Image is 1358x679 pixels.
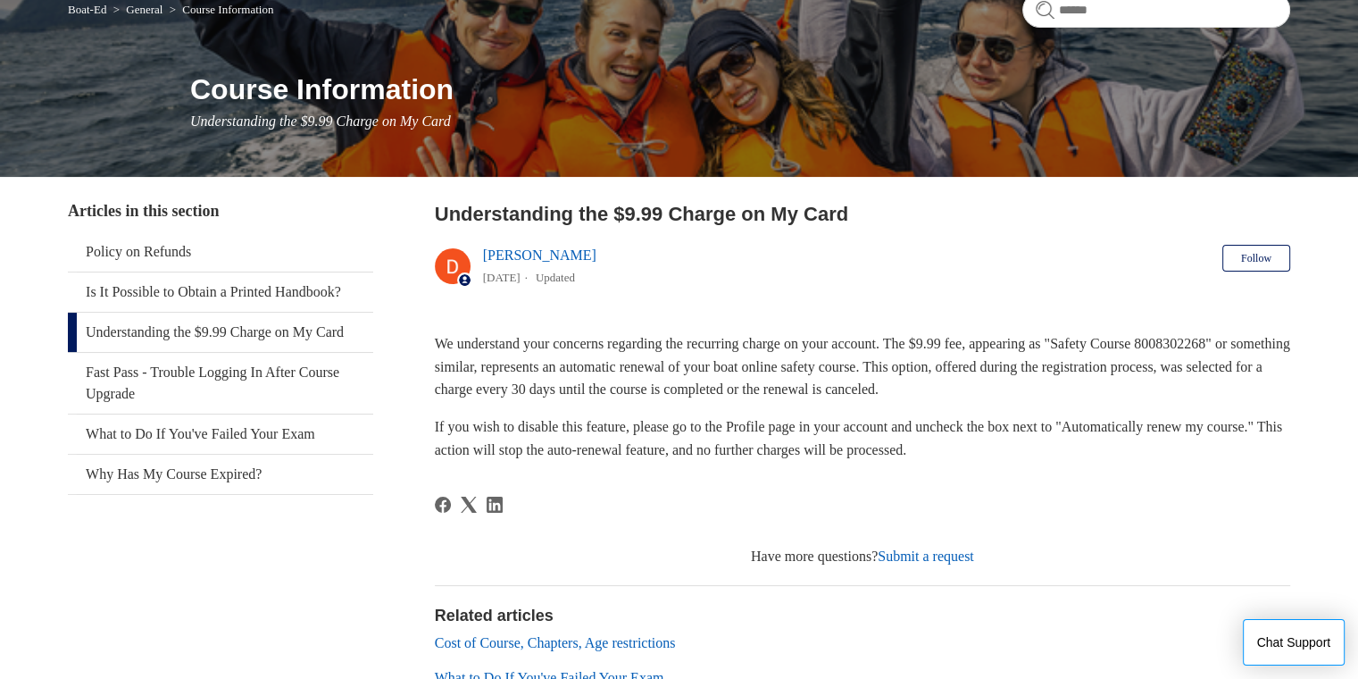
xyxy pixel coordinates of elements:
a: Fast Pass - Trouble Logging In After Course Upgrade [68,353,373,414]
h1: Course Information [190,68,1290,111]
span: Understanding the $9.99 Charge on My Card [190,113,451,129]
p: If you wish to disable this feature, please go to the Profile page in your account and uncheck th... [435,415,1290,461]
svg: Share this page on LinkedIn [487,497,503,513]
div: Have more questions? [435,546,1290,567]
a: Understanding the $9.99 Charge on My Card [68,313,373,352]
button: Follow Article [1222,245,1290,272]
a: X Corp [461,497,477,513]
button: Chat Support [1243,619,1346,666]
li: Boat-Ed [68,3,110,16]
a: Boat-Ed [68,3,106,16]
a: Submit a request [878,549,974,564]
a: Is It Possible to Obtain a Printed Handbook? [68,272,373,312]
a: Facebook [435,497,451,513]
span: Articles in this section [68,202,219,220]
li: Course Information [166,3,274,16]
h2: Understanding the $9.99 Charge on My Card [435,199,1290,229]
a: Why Has My Course Expired? [68,455,373,494]
a: LinkedIn [487,497,503,513]
a: Course Information [182,3,273,16]
li: General [110,3,166,16]
li: Updated [536,271,575,284]
svg: Share this page on X Corp [461,497,477,513]
a: [PERSON_NAME] [483,247,596,263]
h2: Related articles [435,604,1290,628]
a: Policy on Refunds [68,232,373,272]
a: General [126,3,162,16]
svg: Share this page on Facebook [435,497,451,513]
a: What to Do If You've Failed Your Exam [68,415,373,454]
time: 03/01/2024, 15:29 [483,271,521,284]
p: We understand your concerns regarding the recurring charge on your account. The $9.99 fee, appear... [435,332,1290,401]
a: Cost of Course, Chapters, Age restrictions [435,635,676,650]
